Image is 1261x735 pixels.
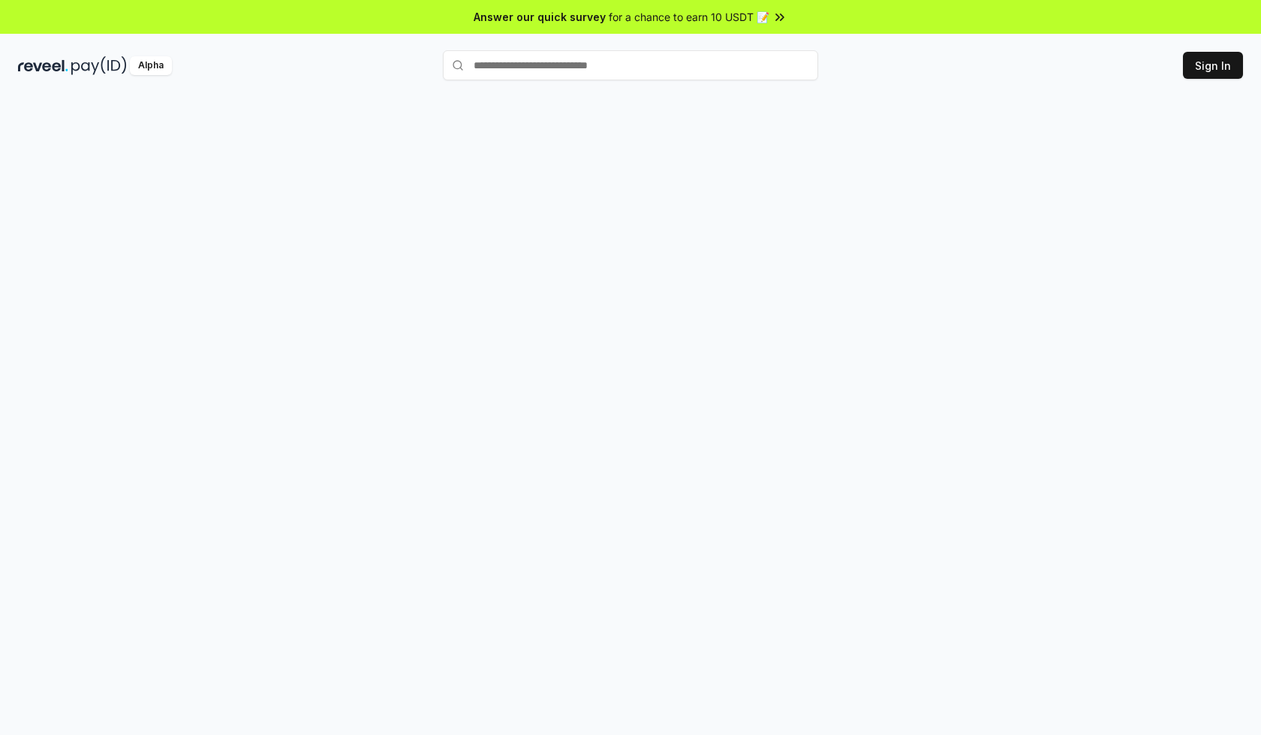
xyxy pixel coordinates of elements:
[130,56,172,75] div: Alpha
[609,9,769,25] span: for a chance to earn 10 USDT 📝
[1183,52,1243,79] button: Sign In
[18,56,68,75] img: reveel_dark
[474,9,606,25] span: Answer our quick survey
[71,56,127,75] img: pay_id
